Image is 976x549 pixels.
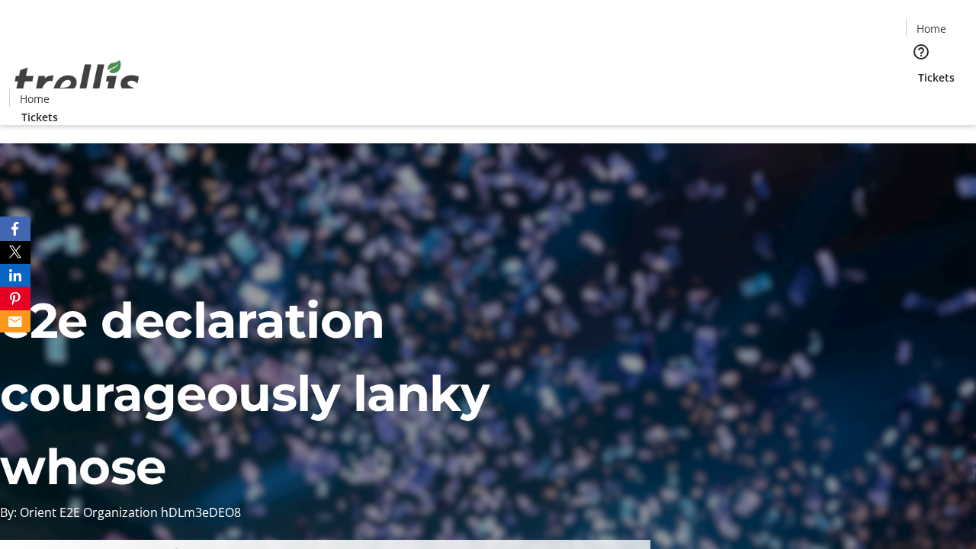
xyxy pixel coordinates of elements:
span: Home [917,21,946,37]
span: Tickets [918,69,955,85]
button: Cart [906,85,936,116]
a: Home [907,21,955,37]
a: Home [10,91,59,107]
span: Tickets [21,109,58,125]
button: Help [906,37,936,67]
img: Orient E2E Organization hDLm3eDEO8's Logo [9,43,145,120]
a: Tickets [906,69,967,85]
a: Tickets [9,109,70,125]
span: Home [20,91,50,107]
